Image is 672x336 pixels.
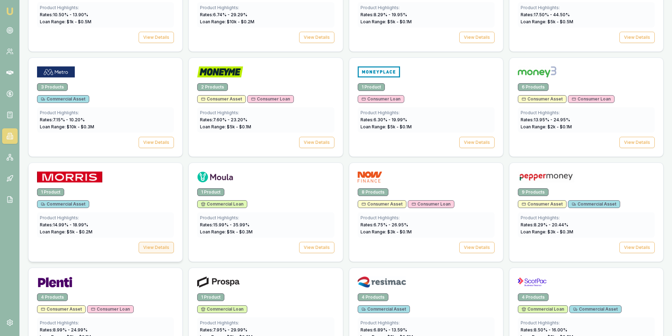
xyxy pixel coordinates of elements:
img: NOW Finance logo [358,171,382,183]
div: 1 Product [37,188,64,196]
div: 4 Products [37,293,68,301]
span: Consumer Asset [522,96,563,102]
span: Consumer Loan [572,96,611,102]
span: Loan Range: $ 5 k - $ 0.2 M [40,229,92,234]
span: Consumer Asset [362,201,402,207]
div: Product Highlights: [200,215,331,221]
div: Product Highlights: [40,110,171,116]
img: Morris Finance logo [37,171,102,183]
span: Rates: 10.50 % - 13.90 % [40,12,88,17]
span: Loan Range: $ 1 k - $ 0.5 M [40,19,91,24]
img: Metro Finance logo [37,66,75,78]
span: Rates: 6.75 % - 26.95 % [361,222,408,227]
div: Product Highlights: [521,5,652,11]
span: Rates: 6.89 % - 13.59 % [361,327,407,332]
span: Consumer Asset [41,306,82,312]
div: 3 Products [37,83,68,91]
button: View Details [459,242,495,253]
span: Loan Range: $ 5 k - $ 0.1 M [361,124,412,129]
span: Consumer Asset [201,96,242,102]
a: Money Me logo2 ProductsConsumer AssetConsumer LoanProduct Highlights:Rates:7.60% - 23.20%Loan Ran... [188,57,343,157]
div: Product Highlights: [521,215,652,221]
span: Loan Range: $ 10 k - $ 0.3 M [40,124,94,129]
span: Rates: 14.99 % - 18.99 % [40,222,88,227]
img: Money3 logo [518,66,556,78]
button: View Details [619,137,655,148]
div: Product Highlights: [200,110,331,116]
span: Rates: 6.30 % - 19.99 % [361,117,407,122]
div: 1 Product [197,293,224,301]
span: Rates: 7.95 % - 29.99 % [200,327,247,332]
a: Moula logo1 ProductCommercial LoanProduct Highlights:Rates:15.99% - 35.99%Loan Range: $5k - $0.3M... [188,163,343,262]
span: Rates: 8.29 % - 19.95 % [361,12,407,17]
span: Rates: 15.99 % - 35.99 % [200,222,249,227]
span: Commercial Loan [201,201,243,207]
button: View Details [619,32,655,43]
span: Loan Range: $ 2 k - $ 0.1 M [521,124,572,129]
span: Loan Range: $ 3 k - $ 0.3 M [521,229,573,234]
a: Pepper Money logo9 ProductsConsumer AssetCommercial AssetProduct Highlights:Rates:8.29% - 20.44%L... [509,163,664,262]
div: Product Highlights: [200,320,331,326]
span: Commercial Loan [522,306,564,312]
a: Money3 logo6 ProductsConsumer AssetConsumer LoanProduct Highlights:Rates:13.95% - 24.95%Loan Rang... [509,57,664,157]
img: Pepper Money logo [518,171,574,183]
img: Moula logo [197,171,233,183]
a: Morris Finance logo1 ProductCommercial AssetProduct Highlights:Rates:14.99% - 18.99%Loan Range: $... [28,163,183,262]
span: Consumer Loan [91,306,130,312]
span: Commercial Asset [362,306,406,312]
span: Consumer Loan [412,201,450,207]
img: Money Place logo [358,66,400,78]
div: Product Highlights: [361,110,492,116]
a: Money Place logo1 ProductConsumer LoanProduct Highlights:Rates:6.30% - 19.99%Loan Range: $5k - $0... [349,57,503,157]
div: Product Highlights: [361,320,492,326]
button: View Details [459,137,495,148]
div: Product Highlights: [40,320,171,326]
button: View Details [619,242,655,253]
img: Money Me logo [197,66,243,78]
span: Commercial Asset [572,201,616,207]
div: Product Highlights: [521,110,652,116]
span: Rates: 7.15 % - 10.20 % [40,117,85,122]
span: Loan Range: $ 3 k - $ 0.1 M [361,229,412,234]
div: Product Highlights: [361,5,492,11]
span: Commercial Asset [41,201,85,207]
span: Loan Range: $ 5 k - $ 0.1 M [200,124,251,129]
span: Rates: 13.95 % - 24.95 % [521,117,570,122]
img: Prospa logo [197,276,240,288]
span: Consumer Loan [362,96,400,102]
div: Product Highlights: [40,5,171,11]
img: ScotPac logo [518,276,546,288]
button: View Details [459,32,495,43]
img: Resimac logo [358,276,406,288]
span: Commercial Asset [573,306,618,312]
div: 2 Products [197,83,228,91]
span: Commercial Loan [201,306,243,312]
span: Loan Range: $ 5 k - $ 0.5 M [521,19,573,24]
span: Rates: 7.60 % - 23.20 % [200,117,247,122]
button: View Details [139,242,174,253]
a: NOW Finance logo8 ProductsConsumer AssetConsumer LoanProduct Highlights:Rates:6.75% - 26.95%Loan ... [349,163,503,262]
span: Loan Range: $ 5 k - $ 0.3 M [200,229,253,234]
span: Loan Range: $ 5 k - $ 0.1 M [361,19,412,24]
img: Plenti logo [37,276,73,288]
span: Commercial Asset [41,96,85,102]
div: 1 Product [358,83,385,91]
div: Product Highlights: [361,215,492,221]
a: Metro Finance logo3 ProductsCommercial AssetProduct Highlights:Rates:7.15% - 10.20%Loan Range: $1... [28,57,183,157]
div: 6 Products [518,83,549,91]
img: emu-icon-u.png [6,7,14,16]
div: Product Highlights: [521,320,652,326]
span: Consumer Loan [251,96,290,102]
div: 8 Products [358,188,388,196]
span: Consumer Asset [522,201,563,207]
div: 4 Products [358,293,388,301]
span: Rates: 8.50 % - 16.00 % [521,327,567,332]
span: Rates: 8.29 % - 20.44 % [521,222,568,227]
div: Product Highlights: [40,215,171,221]
span: Loan Range: $ 10 k - $ 0.2 M [200,19,254,24]
div: 1 Product [197,188,224,196]
span: Rates: 17.50 % - 44.50 % [521,12,570,17]
div: 9 Products [518,188,549,196]
span: Rates: 8.99 % - 24.99 % [40,327,87,332]
button: View Details [139,32,174,43]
